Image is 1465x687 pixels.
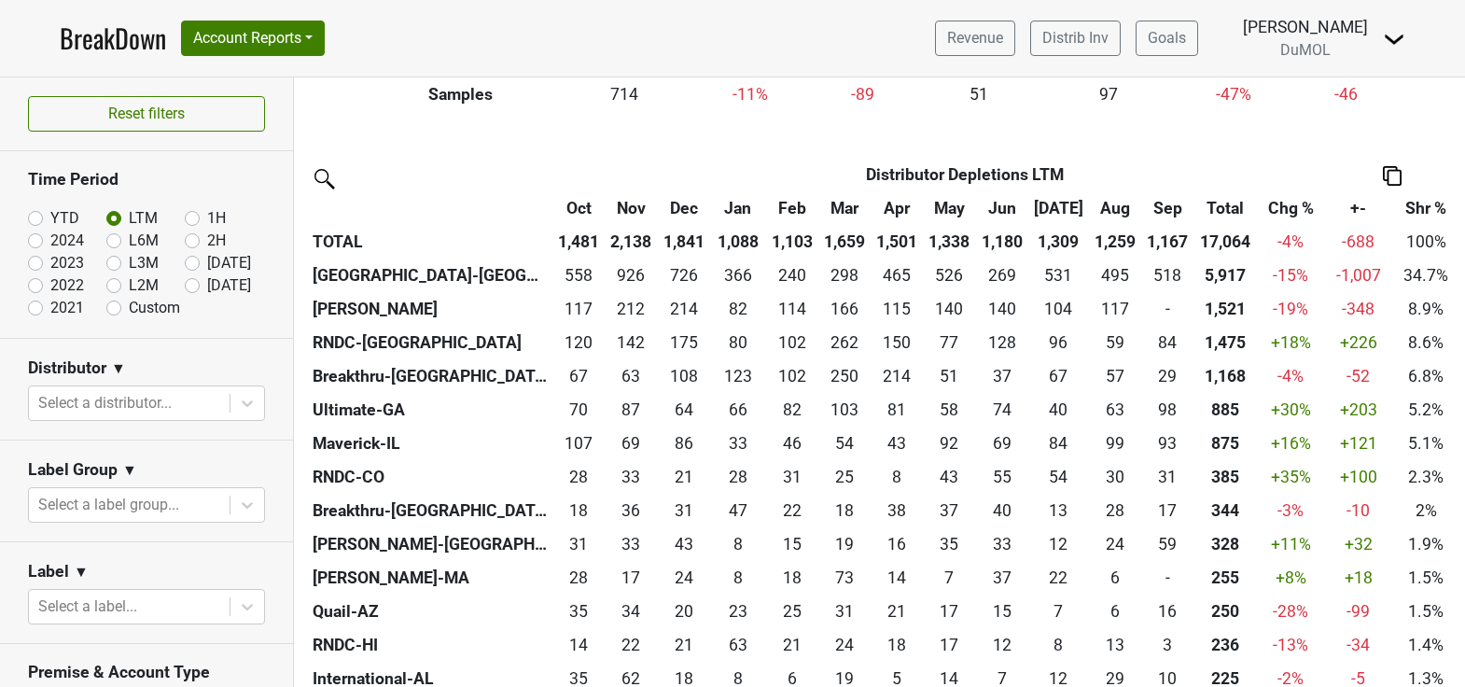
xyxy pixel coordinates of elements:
[1141,427,1193,460] td: 93.335
[1277,232,1304,251] span: -4%
[207,230,226,252] label: 2H
[1392,359,1459,393] td: 6.8%
[875,297,919,321] div: 115
[662,431,705,456] div: 86
[605,460,657,494] td: 32.6
[1329,465,1388,489] div: +100
[552,427,605,460] td: 106.999
[662,263,705,287] div: 726
[129,274,159,297] label: L2M
[1257,292,1324,326] td: -19 %
[308,162,338,192] img: filter
[1141,191,1193,225] th: Sep: activate to sort column ascending
[28,358,106,378] h3: Distributor
[1198,431,1252,456] div: 875
[811,77,914,111] td: -89
[609,297,653,321] div: 212
[1028,494,1090,527] td: 13
[1032,263,1084,287] div: 531
[923,393,975,427] td: 57.66
[975,393,1027,427] td: 74.33
[923,259,975,292] td: 525.665
[1324,191,1392,225] th: +-: activate to sort column ascending
[766,191,818,225] th: Feb: activate to sort column ascending
[1146,465,1190,489] div: 31
[50,207,79,230] label: YTD
[871,292,923,326] td: 114.666
[1257,359,1324,393] td: -4 %
[1141,259,1193,292] td: 518
[1028,359,1090,393] td: 66.671
[928,364,971,388] div: 51
[1032,465,1084,489] div: 54
[1089,326,1141,359] td: 59.332
[1089,359,1141,393] td: 57.002
[710,225,766,259] th: 1,088
[871,393,923,427] td: 80.99
[818,393,871,427] td: 103.03
[552,460,605,494] td: 27.8
[1030,21,1121,56] a: Distrib Inv
[50,297,84,319] label: 2021
[823,297,867,321] div: 166
[1032,398,1084,422] div: 40
[28,460,118,480] h3: Label Group
[975,191,1027,225] th: Jun: activate to sort column ascending
[714,297,761,321] div: 82
[657,326,709,359] td: 174.8
[552,191,605,225] th: Oct: activate to sort column ascending
[1392,259,1459,292] td: 34.7%
[766,427,818,460] td: 45.5
[1032,297,1084,321] div: 104
[308,225,552,259] th: TOTAL
[1392,191,1459,225] th: Shr %: activate to sort column ascending
[557,263,601,287] div: 558
[818,427,871,460] td: 54.166
[605,427,657,460] td: 69.167
[609,465,653,489] div: 33
[1198,263,1252,287] div: 5,917
[1198,398,1252,422] div: 885
[552,326,605,359] td: 120.4
[771,297,815,321] div: 114
[1194,326,1258,359] th: 1475.270
[871,326,923,359] td: 150.167
[771,330,815,355] div: 102
[557,364,601,388] div: 67
[1089,460,1141,494] td: 30.167
[1194,393,1258,427] th: 885.030
[50,230,84,252] label: 2024
[657,494,709,527] td: 30.667
[308,393,552,427] th: Ultimate-GA
[1198,364,1252,388] div: 1,168
[871,259,923,292] td: 465.334
[1089,494,1141,527] td: 28
[818,494,871,527] td: 18.333
[557,431,601,456] div: 107
[362,77,560,111] th: Samples
[928,297,971,321] div: 140
[710,292,766,326] td: 81.668
[657,225,709,259] th: 1,841
[552,393,605,427] td: 69.84
[1136,21,1198,56] a: Goals
[771,364,815,388] div: 102
[818,292,871,326] td: 166.334
[710,494,766,527] td: 47
[875,431,919,456] div: 43
[710,427,766,460] td: 33.166
[1257,494,1324,527] td: -3 %
[1392,326,1459,359] td: 8.6%
[657,393,709,427] td: 63.51
[1392,225,1459,259] td: 100%
[875,364,919,388] div: 214
[875,330,919,355] div: 150
[975,359,1027,393] td: 36.669
[1089,225,1141,259] th: 1,259
[928,465,971,489] div: 43
[207,274,251,297] label: [DATE]
[657,292,709,326] td: 213.668
[710,259,766,292] td: 365.7
[1141,393,1193,427] td: 98.33
[1329,431,1388,456] div: +121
